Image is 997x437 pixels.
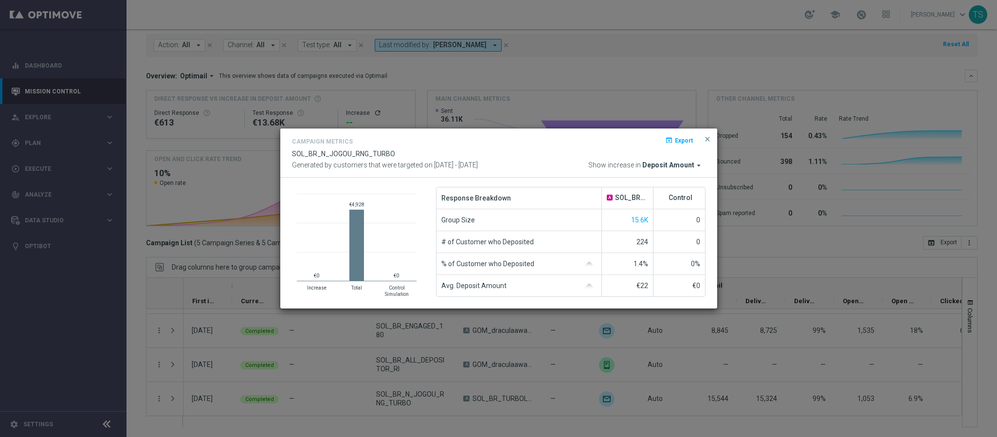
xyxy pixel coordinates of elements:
[441,275,507,296] span: Avg. Deposit Amount
[636,238,648,246] span: 224
[292,138,353,145] h4: Campaign Metrics
[691,260,700,268] span: 0%
[692,282,700,290] span: €0
[615,194,648,202] span: SOL_BR_TURBOLOTERIAS_EMA
[696,238,700,246] span: 0
[588,161,641,170] span: Show increase in
[634,260,648,268] span: 1.4%
[441,253,534,274] span: % of Customer who Deposited
[694,161,703,170] i: arrow_drop_down
[696,216,700,224] span: 0
[669,194,692,202] span: Control
[631,216,648,224] span: Show unique customers
[441,231,534,253] span: # of Customer who Deposited
[675,137,693,144] span: Export
[441,187,511,209] span: Response Breakdown
[349,202,364,207] text: €4,928
[292,150,395,158] span: SOL_BR_N_JOGOU_RNG_TURBO
[636,282,648,290] span: €22
[441,209,475,231] span: Group Size
[394,273,399,278] text: €0
[582,284,597,289] img: gaussianGrey.svg
[314,273,319,278] text: €0
[704,135,711,143] span: close
[307,285,326,291] text: Increase
[642,161,694,170] span: Deposit Amount
[664,134,694,146] button: open_in_browser Export
[665,136,673,144] i: open_in_browser
[351,285,362,291] text: Total
[642,161,706,170] button: Deposit Amount arrow_drop_down
[607,195,613,200] span: A
[434,161,478,169] span: [DATE] - [DATE]
[582,262,597,267] img: gaussianGrey.svg
[292,161,433,169] span: Generated by customers that were targeted on
[384,285,408,297] text: Control Simulation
